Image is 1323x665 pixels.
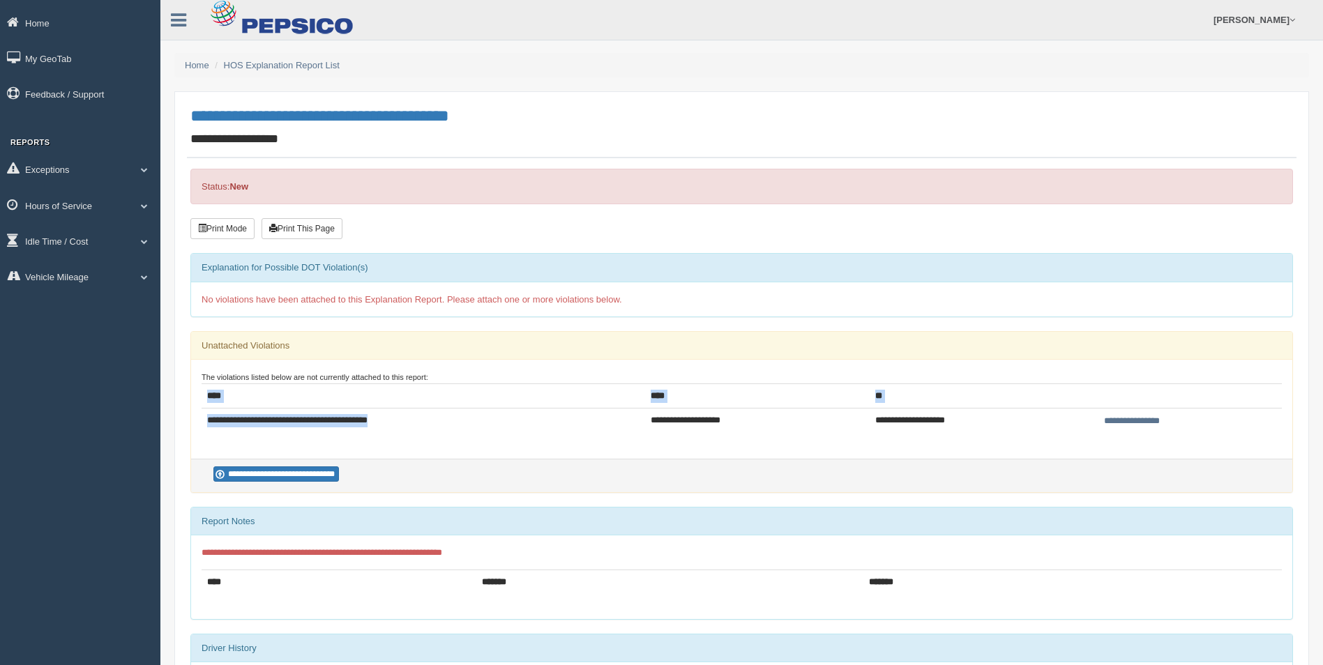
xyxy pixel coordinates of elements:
div: Report Notes [191,507,1292,535]
span: No violations have been attached to this Explanation Report. Please attach one or more violations... [202,294,622,305]
a: HOS Explanation Report List [224,60,340,70]
small: The violations listed below are not currently attached to this report: [202,373,428,381]
div: Unattached Violations [191,332,1292,360]
div: Driver History [191,634,1292,662]
div: Explanation for Possible DOT Violation(s) [191,254,1292,282]
a: Home [185,60,209,70]
button: Print Mode [190,218,255,239]
strong: New [229,181,248,192]
div: Status: [190,169,1293,204]
button: Print This Page [262,218,342,239]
